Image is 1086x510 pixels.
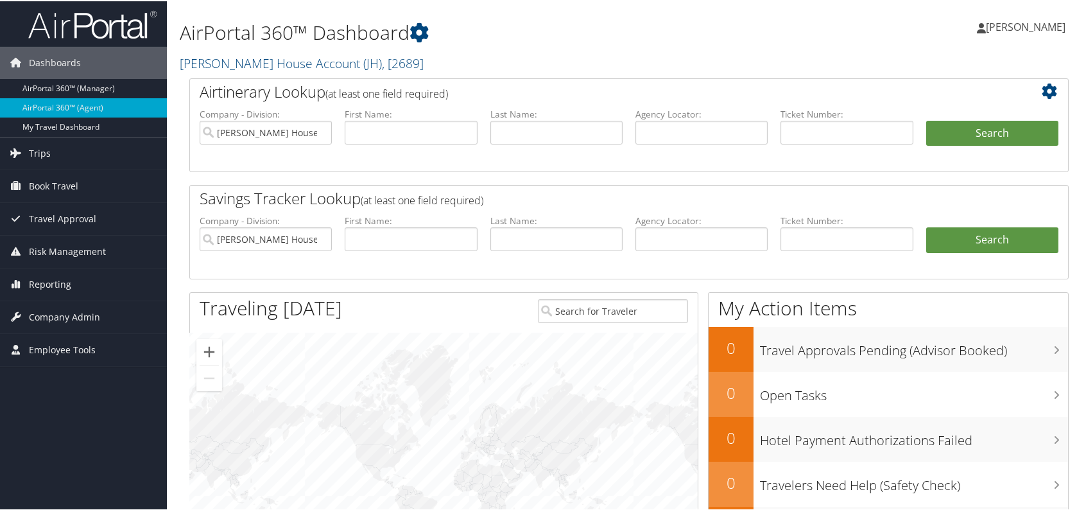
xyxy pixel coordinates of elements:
label: Agency Locator: [635,107,768,119]
span: Book Travel [29,169,78,201]
label: First Name: [345,107,477,119]
a: 0Hotel Payment Authorizations Failed [709,416,1068,461]
h3: Open Tasks [760,379,1068,403]
span: Risk Management [29,234,106,267]
h1: Traveling [DATE] [200,294,342,321]
label: Company - Division: [200,213,332,226]
h2: Airtinerary Lookup [200,80,985,101]
h2: 0 [709,381,754,403]
h3: Travel Approvals Pending (Advisor Booked) [760,334,1068,358]
span: Trips [29,136,51,168]
a: 0Travel Approvals Pending (Advisor Booked) [709,326,1068,371]
a: [PERSON_NAME] [977,6,1078,45]
span: Travel Approval [29,202,96,234]
h2: 0 [709,426,754,448]
button: Zoom in [196,338,222,364]
h3: Travelers Need Help (Safety Check) [760,469,1068,493]
a: Search [926,226,1058,252]
a: [PERSON_NAME] House Account [180,53,424,71]
span: Company Admin [29,300,100,332]
span: Employee Tools [29,333,96,365]
span: ( JH ) [363,53,382,71]
input: Search for Traveler [538,298,688,322]
label: Agency Locator: [635,213,768,226]
span: (at least one field required) [361,192,483,206]
h2: 0 [709,471,754,493]
img: airportal-logo.png [28,8,157,39]
span: Dashboards [29,46,81,78]
label: Last Name: [490,107,623,119]
h3: Hotel Payment Authorizations Failed [760,424,1068,448]
h2: 0 [709,336,754,358]
label: First Name: [345,213,477,226]
h2: Savings Tracker Lookup [200,186,985,208]
a: 0Travelers Need Help (Safety Check) [709,461,1068,506]
a: 0Open Tasks [709,371,1068,416]
span: (at least one field required) [325,85,448,100]
label: Company - Division: [200,107,332,119]
h1: My Action Items [709,294,1068,321]
label: Last Name: [490,213,623,226]
button: Zoom out [196,364,222,390]
span: [PERSON_NAME] [986,19,1065,33]
span: , [ 2689 ] [382,53,424,71]
h1: AirPortal 360™ Dashboard [180,18,779,45]
span: Reporting [29,267,71,299]
input: search accounts [200,226,332,250]
label: Ticket Number: [780,107,913,119]
label: Ticket Number: [780,213,913,226]
button: Search [926,119,1058,145]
